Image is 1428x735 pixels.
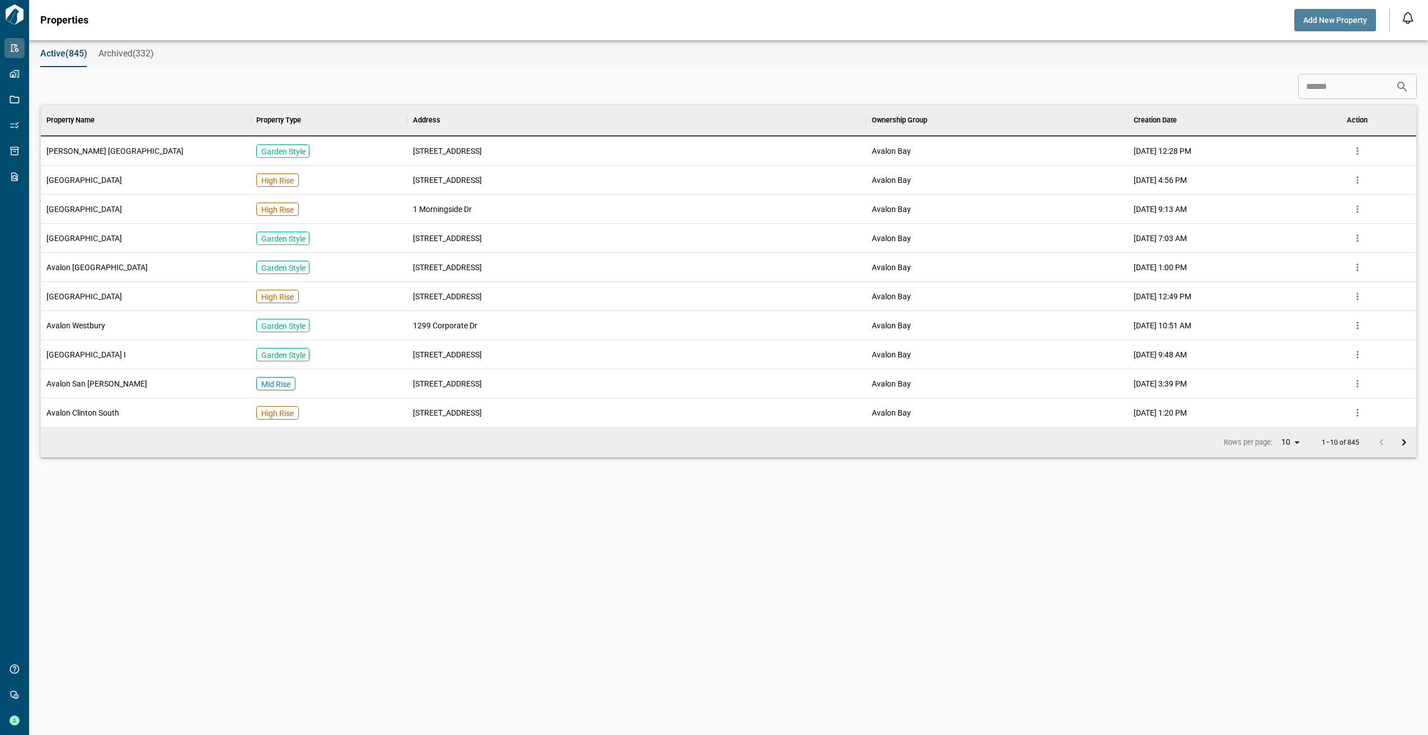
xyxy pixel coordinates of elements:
[261,379,290,390] p: Mid Rise
[1349,288,1366,305] button: more
[261,204,294,215] p: High Rise
[46,407,119,418] span: Avalon Clinton South
[1322,439,1359,446] p: 1–10 of 845
[1349,201,1366,218] button: more
[251,105,408,136] div: Property Type
[1349,317,1366,334] button: more
[46,291,122,302] span: [GEOGRAPHIC_DATA]
[1134,204,1187,215] span: [DATE] 9:13 AM
[1134,349,1187,360] span: [DATE] 9:48 AM
[866,105,1128,136] div: Ownership Group
[413,262,482,273] span: [STREET_ADDRESS]
[413,204,472,215] span: 1 Morningside Dr
[261,175,294,186] p: High Rise
[46,105,95,136] div: Property Name
[98,48,154,59] span: Archived(332)
[261,233,306,244] p: Garden Style
[1349,143,1366,159] button: more
[413,175,482,186] span: [STREET_ADDRESS]
[261,408,294,419] p: High Rise
[1134,233,1187,244] span: [DATE] 7:03 AM
[1294,9,1376,31] button: Add New Property
[1128,105,1298,136] div: Creation Date
[413,145,482,157] span: [STREET_ADDRESS]
[1134,407,1187,418] span: [DATE] 1:20 PM
[29,40,1428,67] div: base tabs
[1224,437,1272,447] p: Rows per page:
[1134,145,1191,157] span: [DATE] 12:28 PM
[1349,172,1366,189] button: more
[46,349,126,360] span: [GEOGRAPHIC_DATA] I
[1134,105,1177,136] div: Creation Date
[46,145,184,157] span: [PERSON_NAME] [GEOGRAPHIC_DATA]
[261,321,306,332] p: Garden Style
[261,262,306,274] p: Garden Style
[872,378,911,389] span: Avalon Bay
[41,105,251,136] div: Property Name
[1134,175,1187,186] span: [DATE] 4:56 PM
[1349,230,1366,247] button: more
[413,233,482,244] span: [STREET_ADDRESS]
[40,48,87,59] span: Active(845)
[1303,15,1367,26] span: Add New Property
[46,233,122,244] span: [GEOGRAPHIC_DATA]
[872,145,911,157] span: Avalon Bay
[1298,105,1416,136] div: Action
[413,320,477,331] span: 1299 Corporate Dr
[46,175,122,186] span: [GEOGRAPHIC_DATA]
[1134,378,1187,389] span: [DATE] 3:39 PM
[872,105,927,136] div: Ownership Group
[872,262,911,273] span: Avalon Bay
[261,350,306,361] p: Garden Style
[1349,259,1366,276] button: more
[413,291,482,302] span: [STREET_ADDRESS]
[413,407,482,418] span: [STREET_ADDRESS]
[1134,262,1187,273] span: [DATE] 1:00 PM
[1349,404,1366,421] button: more
[46,204,122,215] span: [GEOGRAPHIC_DATA]
[46,262,148,273] span: Avalon [GEOGRAPHIC_DATA]
[413,378,482,389] span: [STREET_ADDRESS]
[1349,346,1366,363] button: more
[872,320,911,331] span: Avalon Bay
[40,15,88,26] span: Properties
[261,146,306,157] p: Garden Style
[872,204,911,215] span: Avalon Bay
[256,105,301,136] div: Property Type
[872,291,911,302] span: Avalon Bay
[1134,291,1191,302] span: [DATE] 12:49 PM
[407,105,866,136] div: Address
[1277,434,1304,450] div: 10
[872,233,911,244] span: Avalon Bay
[1134,320,1191,331] span: [DATE] 10:51 AM
[413,349,482,360] span: [STREET_ADDRESS]
[261,291,294,303] p: High Rise
[46,378,147,389] span: Avalon San [PERSON_NAME]
[872,349,911,360] span: Avalon Bay
[1393,431,1415,454] button: Go to next page
[1349,375,1366,392] button: more
[46,320,105,331] span: Avalon Westbury
[872,407,911,418] span: Avalon Bay
[1347,105,1368,136] div: Action
[1399,9,1417,27] button: Open notification feed
[872,175,911,186] span: Avalon Bay
[413,105,440,136] div: Address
